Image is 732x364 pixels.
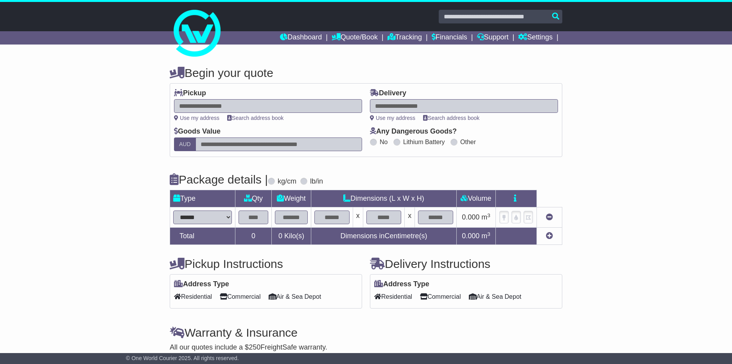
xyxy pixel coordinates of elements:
[220,291,260,303] span: Commercial
[462,213,479,221] span: 0.000
[380,138,388,146] label: No
[481,232,490,240] span: m
[235,190,272,207] td: Qty
[170,190,235,207] td: Type
[280,31,322,45] a: Dashboard
[481,213,490,221] span: m
[423,115,479,121] a: Search address book
[432,31,467,45] a: Financials
[278,232,282,240] span: 0
[374,291,412,303] span: Residential
[374,280,429,289] label: Address Type
[174,127,221,136] label: Goods Value
[170,66,562,79] h4: Begin your quote
[272,190,311,207] td: Weight
[460,138,476,146] label: Other
[311,228,456,245] td: Dimensions in Centimetre(s)
[174,291,212,303] span: Residential
[370,127,457,136] label: Any Dangerous Goods?
[170,257,362,270] h4: Pickup Instructions
[126,355,239,361] span: © One World Courier 2025. All rights reserved.
[546,213,553,221] a: Remove this item
[174,89,206,98] label: Pickup
[487,231,490,237] sup: 3
[370,257,562,270] h4: Delivery Instructions
[235,228,272,245] td: 0
[518,31,553,45] a: Settings
[174,115,219,121] a: Use my address
[170,343,562,352] div: All our quotes include a $ FreightSafe warranty.
[249,343,260,351] span: 250
[546,232,553,240] a: Add new item
[170,326,562,339] h4: Warranty & Insurance
[462,232,479,240] span: 0.000
[456,190,495,207] td: Volume
[310,177,323,186] label: lb/in
[487,212,490,218] sup: 3
[170,173,268,186] h4: Package details |
[477,31,509,45] a: Support
[170,228,235,245] td: Total
[353,207,363,228] td: x
[388,31,422,45] a: Tracking
[174,280,229,289] label: Address Type
[311,190,456,207] td: Dimensions (L x W x H)
[174,137,196,151] label: AUD
[332,31,378,45] a: Quote/Book
[420,291,461,303] span: Commercial
[278,177,296,186] label: kg/cm
[227,115,283,121] a: Search address book
[370,115,415,121] a: Use my address
[405,207,415,228] td: x
[272,228,311,245] td: Kilo(s)
[403,138,445,146] label: Lithium Battery
[370,89,406,98] label: Delivery
[269,291,321,303] span: Air & Sea Depot
[469,291,522,303] span: Air & Sea Depot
